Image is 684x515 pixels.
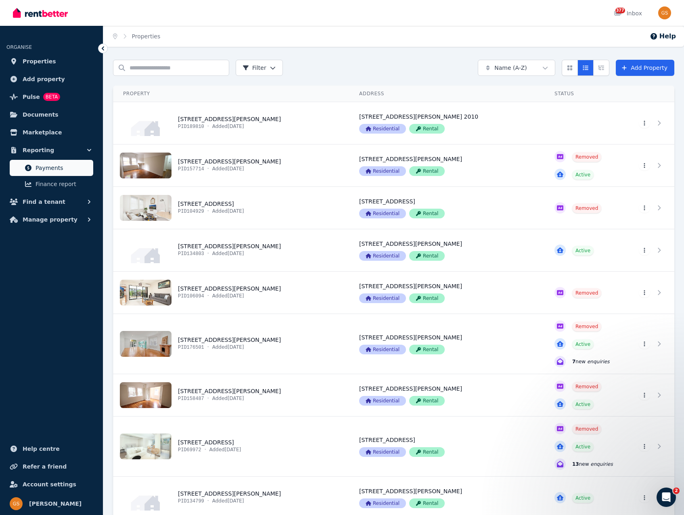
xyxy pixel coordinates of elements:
[29,499,82,509] span: [PERSON_NAME]
[132,33,161,40] a: Properties
[113,144,349,186] a: View details for 1/54 Mitchell St, North Bondi
[545,187,627,229] a: View details for 1/73 Windmill St, Millers Point
[545,374,627,416] a: View details for 2/54 Mitchell St, North Bondi
[650,31,676,41] button: Help
[10,497,23,510] img: Gabriel Sarajinsky
[23,128,62,137] span: Marketplace
[639,493,650,502] button: More options
[349,374,545,416] a: View details for 2/54 Mitchell St, North Bondi
[615,8,625,13] span: 377
[349,417,545,476] a: View details for 2/64 Brown St, Bronte
[627,314,674,374] a: View details for 2/15 Francis St, Bondi Beach
[113,102,349,144] a: View details for 1/38 Hardie St, Darlinghurst
[10,160,93,176] a: Payments
[627,187,674,229] a: View details for 1/73 Windmill St, Millers Point
[478,60,555,76] button: Name (A-Z)
[6,476,96,492] a: Account settings
[6,211,96,228] button: Manage property
[113,374,349,416] a: View details for 2/54 Mitchell St, North Bondi
[577,60,594,76] button: Compact list view
[23,57,56,66] span: Properties
[639,118,650,128] button: More options
[243,64,266,72] span: Filter
[36,163,90,173] span: Payments
[6,107,96,123] a: Documents
[23,215,77,224] span: Manage property
[13,7,68,19] img: RentBetter
[236,60,283,76] button: Filter
[6,89,96,105] a: PulseBETA
[113,86,350,102] th: Property
[23,444,60,454] span: Help centre
[562,60,578,76] button: Card view
[639,339,650,349] button: More options
[6,458,96,475] a: Refer a friend
[627,229,674,271] a: View details for 1/125 O'Donnell St, North Bondi
[616,60,674,76] a: Add Property
[349,102,545,144] a: View details for 1/38 Hardie St, Darlinghurst
[627,102,674,144] a: View details for 1/38 Hardie St, Darlinghurst
[639,442,650,451] button: More options
[349,86,545,102] th: Address
[23,462,67,471] span: Refer a friend
[673,488,680,494] span: 2
[6,441,96,457] a: Help centre
[349,314,545,374] a: View details for 2/15 Francis St, Bondi Beach
[545,229,627,271] a: View details for 1/125 O'Donnell St, North Bondi
[639,390,650,400] button: More options
[658,6,671,19] img: Gabriel Sarajinsky
[494,64,527,72] span: Name (A-Z)
[545,102,627,144] a: View details for 1/38 Hardie St, Darlinghurst
[23,74,65,84] span: Add property
[113,417,349,476] a: View details for 2/64 Brown St, Bronte
[627,417,674,476] a: View details for 2/64 Brown St, Bronte
[23,479,76,489] span: Account settings
[614,9,642,17] div: Inbox
[545,314,627,374] a: View details for 2/15 Francis St, Bondi Beach
[23,197,65,207] span: Find a tenant
[545,272,627,314] a: View details for 1/259-261 Carrington Rd, Coogee
[6,44,32,50] span: ORGANISE
[627,144,674,186] a: View details for 1/54 Mitchell St, North Bondi
[36,179,90,189] span: Finance report
[23,110,59,119] span: Documents
[113,187,349,229] a: View details for 1/73 Windmill St, Millers Point
[23,92,40,102] span: Pulse
[639,245,650,255] button: More options
[113,314,349,374] a: View details for 2/15 Francis St, Bondi Beach
[43,93,60,101] span: BETA
[6,71,96,87] a: Add property
[6,53,96,69] a: Properties
[6,194,96,210] button: Find a tenant
[545,144,627,186] a: View details for 1/54 Mitchell St, North Bondi
[545,86,627,102] th: Status
[113,229,349,271] a: View details for 1/125 O'Donnell St, North Bondi
[545,417,627,476] a: View details for 2/64 Brown St, Bronte
[639,203,650,213] button: More options
[639,288,650,297] button: More options
[103,26,170,47] nav: Breadcrumb
[10,176,93,192] a: Finance report
[23,145,54,155] span: Reporting
[6,142,96,158] button: Reporting
[627,272,674,314] a: View details for 1/259-261 Carrington Rd, Coogee
[639,161,650,170] button: More options
[349,187,545,229] a: View details for 1/73 Windmill St, Millers Point
[113,272,349,314] a: View details for 1/259-261 Carrington Rd, Coogee
[349,272,545,314] a: View details for 1/259-261 Carrington Rd, Coogee
[562,60,609,76] div: View options
[627,374,674,416] a: View details for 2/54 Mitchell St, North Bondi
[6,124,96,140] a: Marketplace
[349,229,545,271] a: View details for 1/125 O'Donnell St, North Bondi
[349,144,545,186] a: View details for 1/54 Mitchell St, North Bondi
[593,60,609,76] button: Expanded list view
[657,488,676,507] iframe: Intercom live chat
